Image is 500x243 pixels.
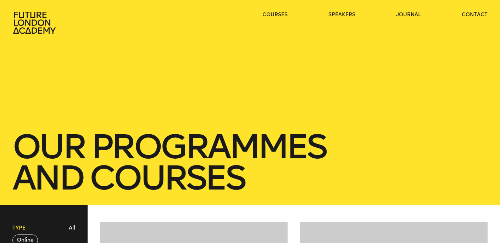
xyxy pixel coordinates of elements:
[12,225,26,232] span: Type
[462,11,488,18] a: contact
[12,131,488,193] h1: our Programmes and courses
[396,11,421,18] a: journal
[67,223,77,233] button: All
[328,11,355,18] a: speakers
[262,11,288,18] a: courses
